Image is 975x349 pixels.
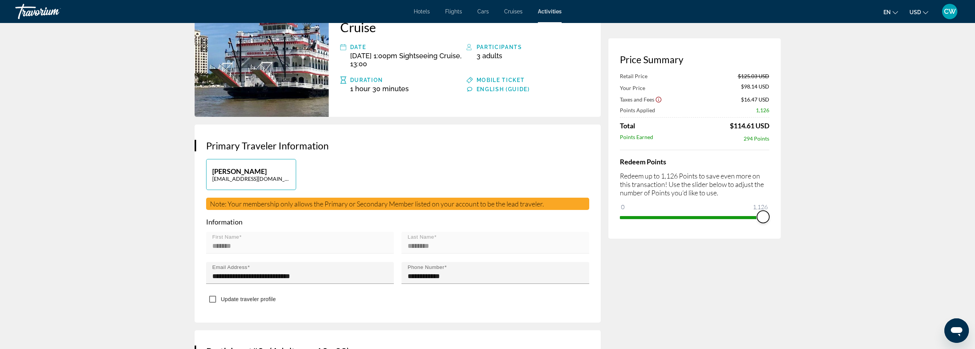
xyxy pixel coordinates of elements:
[620,85,645,91] span: Your Price
[212,175,290,182] p: [EMAIL_ADDRESS][DOMAIN_NAME]
[655,96,662,103] button: Show Taxes and Fees disclaimer
[408,234,434,240] mat-label: Last Name
[620,216,769,218] ngx-slider: ngx-slider
[15,2,92,21] a: Travorium
[730,121,769,130] div: $114.61 USD
[206,140,329,151] span: Primary Traveler Information
[620,73,647,79] span: Retail Price
[350,85,409,93] span: 1 hour 30 minutes
[212,167,290,175] p: [PERSON_NAME]
[620,202,626,211] span: 0
[620,134,653,142] span: Points Earned
[477,43,589,52] div: Participants
[482,52,502,60] span: Adults
[212,264,247,270] mat-label: Email Address
[350,52,462,68] span: [DATE] 1:00pm Sightseeing Cruise, 13:00
[883,9,891,15] span: en
[477,8,489,15] a: Cars
[538,8,562,15] a: Activities
[221,296,276,302] span: Update traveler profile
[620,54,769,65] h3: Price Summary
[944,8,956,15] span: CW
[744,135,769,142] span: 294 Points
[909,9,921,15] span: USD
[504,8,523,15] a: Cruises
[940,3,960,20] button: User Menu
[210,200,544,208] span: Note: Your membership only allows the Primary or Secondary Member listed on your account to be th...
[408,264,444,270] mat-label: Phone Number
[741,96,769,103] span: $16.47 USD
[477,77,525,83] span: Mobile ticket
[350,43,463,52] div: Date
[909,7,928,18] button: Change currency
[738,73,769,79] span: $125.03 USD
[414,8,430,15] a: Hotels
[206,159,296,190] button: [PERSON_NAME][EMAIL_ADDRESS][DOMAIN_NAME]
[741,83,769,92] span: $98.14 USD
[752,202,769,211] span: 1,126
[620,107,655,113] span: Points Applied
[883,7,898,18] button: Change language
[477,52,480,60] span: 3
[445,8,462,15] a: Flights
[756,107,769,113] span: 1,126
[477,85,589,94] div: English (GUIDE)
[620,96,654,103] span: Taxes and Fees
[620,121,635,130] span: Total
[944,318,969,343] iframe: Button to launch messaging window
[620,157,769,166] h4: Redeem Points
[620,95,662,103] button: Show Taxes and Fees breakdown
[350,75,463,85] div: Duration
[206,218,589,226] p: Information
[757,211,769,223] span: ngx-slider
[620,172,769,197] p: Redeem up to 1,126 Points to save even more on this transaction! Use the slider below to adjust t...
[212,234,239,240] mat-label: First Name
